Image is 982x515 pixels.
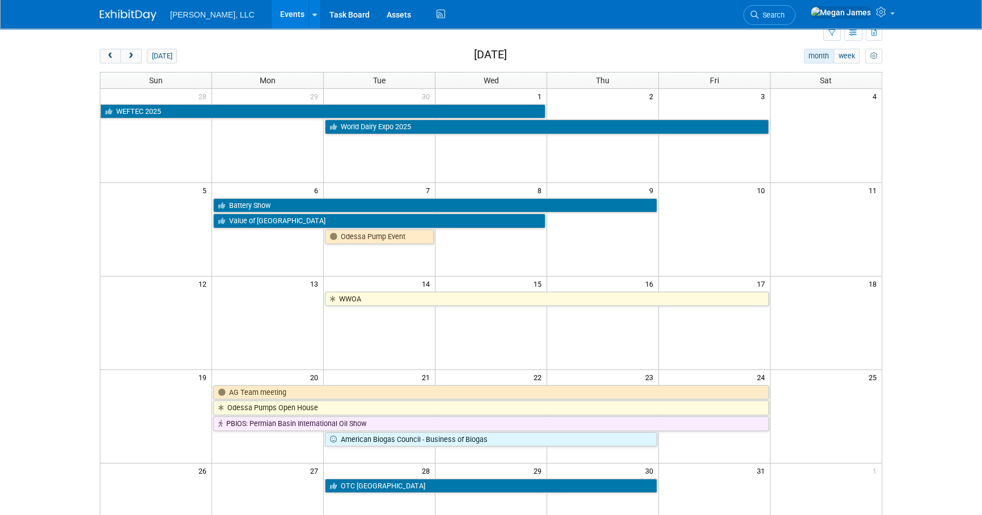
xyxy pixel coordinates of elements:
a: AG Team meeting [213,385,768,400]
span: Wed [483,76,498,85]
span: Sat [820,76,832,85]
a: Search [743,5,795,25]
span: 17 [756,276,770,291]
a: PBIOS: Permian Basin International Oil Show [213,416,768,431]
span: 22 [532,370,547,384]
span: 27 [309,463,323,478]
a: Value of [GEOGRAPHIC_DATA] [213,214,545,228]
a: American Biogas Council - Business of Biogas [325,432,657,447]
span: 16 [644,276,658,291]
span: 9 [648,183,658,197]
a: OTC [GEOGRAPHIC_DATA] [325,479,657,493]
span: 12 [197,276,211,291]
span: Sun [149,76,163,85]
button: month [804,49,834,63]
span: 25 [867,370,882,384]
a: Odessa Pumps Open House [213,401,768,415]
span: 10 [756,183,770,197]
button: [DATE] [147,49,177,63]
span: Fri [710,76,719,85]
span: 31 [756,463,770,478]
span: 21 [421,370,435,384]
button: prev [100,49,121,63]
span: 20 [309,370,323,384]
a: World Dairy Expo 2025 [325,120,768,134]
span: 4 [871,89,882,103]
span: 13 [309,276,323,291]
span: Thu [596,76,609,85]
span: 2 [648,89,658,103]
a: Battery Show [213,198,657,213]
button: next [120,49,141,63]
span: 18 [867,276,882,291]
a: WEFTEC 2025 [100,104,545,119]
span: 19 [197,370,211,384]
span: Tue [373,76,386,85]
span: 30 [421,89,435,103]
a: Odessa Pump Event [325,229,434,244]
span: 30 [644,463,658,478]
span: 26 [197,463,211,478]
span: 24 [756,370,770,384]
span: 1 [536,89,547,103]
span: Search [759,11,785,19]
button: myCustomButton [865,49,882,63]
h2: [DATE] [474,49,507,61]
span: 29 [532,463,547,478]
i: Personalize Calendar [870,53,877,60]
a: WWOA [325,292,768,307]
span: 8 [536,183,547,197]
button: week [833,49,860,63]
img: ExhibitDay [100,10,156,21]
span: [PERSON_NAME], LLC [170,10,255,19]
span: 29 [309,89,323,103]
span: 3 [760,89,770,103]
span: 23 [644,370,658,384]
span: 14 [421,276,435,291]
span: 1 [871,463,882,478]
span: 28 [197,89,211,103]
span: 28 [421,463,435,478]
span: 7 [425,183,435,197]
span: 6 [313,183,323,197]
span: 11 [867,183,882,197]
span: Mon [260,76,276,85]
span: 15 [532,276,547,291]
span: 5 [201,183,211,197]
img: Megan James [810,6,871,19]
